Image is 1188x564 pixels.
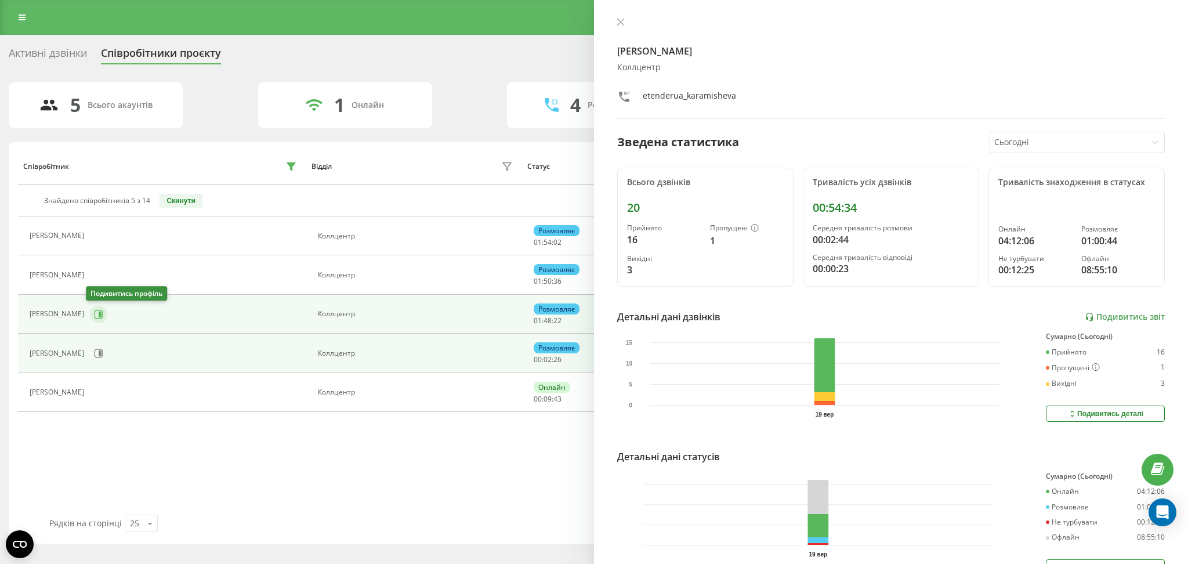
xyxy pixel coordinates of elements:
[88,100,153,110] div: Всього акаунтів
[553,394,562,404] span: 43
[626,360,633,367] text: 10
[534,264,579,275] div: Розмовляє
[160,194,202,208] button: Скинути
[710,224,784,233] div: Пропущені
[813,201,969,215] div: 00:54:34
[553,316,562,326] span: 22
[1157,348,1165,356] div: 16
[998,225,1072,233] div: Онлайн
[23,162,69,171] div: Співробітник
[553,276,562,286] span: 36
[534,303,579,314] div: Розмовляє
[626,339,633,346] text: 15
[70,94,81,116] div: 5
[1085,312,1165,322] a: Подивитись звіт
[1137,503,1165,511] div: 01:00:44
[813,178,969,187] div: Тривалість усіх дзвінків
[30,388,87,396] div: [PERSON_NAME]
[617,450,720,464] div: Детальні дані статусів
[813,262,969,276] div: 00:00:23
[544,394,552,404] span: 09
[617,310,720,324] div: Детальні дані дзвінків
[318,310,516,318] div: Коллцентр
[534,395,562,403] div: : :
[998,178,1155,187] div: Тривалість знаходження в статусах
[86,286,167,301] div: Подивитись профіль
[809,551,828,558] text: 19 вер
[629,381,633,388] text: 5
[627,255,701,263] div: Вихідні
[544,355,552,364] span: 02
[1046,406,1165,422] button: Подивитись деталі
[1046,363,1100,373] div: Пропущені
[352,100,384,110] div: Онлайн
[1046,348,1086,356] div: Прийнято
[1161,379,1165,388] div: 3
[617,133,739,151] div: Зведена статистика
[627,201,784,215] div: 20
[544,237,552,247] span: 54
[534,394,542,404] span: 00
[318,271,516,279] div: Коллцентр
[30,310,87,318] div: [PERSON_NAME]
[534,276,542,286] span: 01
[710,234,784,248] div: 1
[813,233,969,247] div: 00:02:44
[816,411,834,418] text: 19 вер
[1149,498,1176,526] div: Open Intercom Messenger
[534,355,542,364] span: 00
[318,232,516,240] div: Коллцентр
[49,518,122,529] span: Рядків на сторінці
[101,47,221,65] div: Співробітники проєкту
[1046,503,1088,511] div: Розмовляє
[318,388,516,396] div: Коллцентр
[1137,487,1165,496] div: 04:12:06
[130,518,139,529] div: 25
[617,63,1165,73] div: Коллцентр
[1081,225,1155,233] div: Розмовляє
[334,94,345,116] div: 1
[627,178,784,187] div: Всього дзвінків
[1067,409,1143,418] div: Подивитись деталі
[44,197,150,205] div: Знайдено співробітників 5 з 14
[1046,518,1098,526] div: Не турбувати
[617,44,1165,58] h4: [PERSON_NAME]
[627,233,701,247] div: 16
[1137,518,1165,526] div: 00:12:25
[30,232,87,240] div: [PERSON_NAME]
[813,224,969,232] div: Середня тривалість розмови
[627,224,701,232] div: Прийнято
[1081,234,1155,248] div: 01:00:44
[534,316,542,326] span: 01
[627,263,701,277] div: 3
[534,382,570,393] div: Онлайн
[1081,263,1155,277] div: 08:55:10
[534,317,562,325] div: : :
[534,342,579,353] div: Розмовляє
[1081,255,1155,263] div: Офлайн
[312,162,332,171] div: Відділ
[534,277,562,285] div: : :
[643,90,736,107] div: etenderua_karamisheva
[588,100,644,110] div: Розмовляють
[1046,533,1080,541] div: Офлайн
[544,316,552,326] span: 48
[9,47,87,65] div: Активні дзвінки
[998,263,1072,277] div: 00:12:25
[570,94,581,116] div: 4
[553,355,562,364] span: 26
[629,402,633,408] text: 0
[998,234,1072,248] div: 04:12:06
[813,254,969,262] div: Середня тривалість відповіді
[1046,332,1165,341] div: Сумарно (Сьогодні)
[318,349,516,357] div: Коллцентр
[1161,363,1165,373] div: 1
[1046,487,1079,496] div: Онлайн
[544,276,552,286] span: 50
[1046,379,1077,388] div: Вихідні
[527,162,550,171] div: Статус
[998,255,1072,263] div: Не турбувати
[30,349,87,357] div: [PERSON_NAME]
[1046,472,1165,480] div: Сумарно (Сьогодні)
[534,238,562,247] div: : :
